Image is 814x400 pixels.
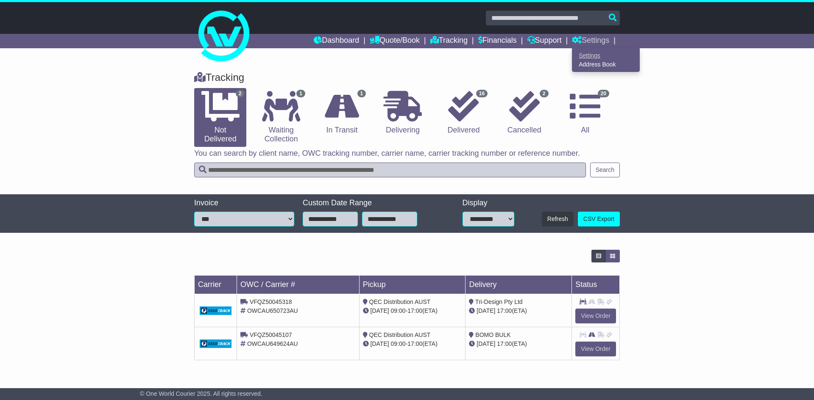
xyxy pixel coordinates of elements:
span: VFQZ50045318 [250,298,292,305]
span: QEC Distribution AUST [369,298,431,305]
a: Settings [572,34,609,48]
a: 2 Not Delivered [194,88,246,147]
button: Refresh [542,212,574,226]
a: Address Book [572,60,639,69]
span: 2 [236,90,245,97]
a: 2 Cancelled [498,88,550,138]
a: View Order [575,309,616,323]
a: CSV Export [578,212,620,226]
td: Status [572,276,620,294]
td: Pickup [359,276,466,294]
span: OWCAU649624AU [247,340,298,347]
div: (ETA) [469,306,568,315]
span: © One World Courier 2025. All rights reserved. [140,390,262,397]
span: 09:00 [391,340,406,347]
a: Quote/Book [370,34,420,48]
p: You can search by client name, OWC tracking number, carrier name, carrier tracking number or refe... [194,149,620,158]
img: GetCarrierServiceDarkLogo [200,339,231,348]
span: 20 [598,90,609,97]
a: Dashboard [314,34,359,48]
span: OWCAU650723AU [247,307,298,314]
div: Tracking [190,72,624,84]
div: Display [463,199,514,208]
div: - (ETA) [363,306,462,315]
a: Delivering [376,88,429,138]
a: Tracking [430,34,468,48]
a: View Order [575,342,616,356]
span: 09:00 [391,307,406,314]
span: 17:00 [497,307,512,314]
a: Settings [572,51,639,60]
div: - (ETA) [363,339,462,348]
span: Tri-Design Pty Ltd [475,298,523,305]
span: 17:00 [497,340,512,347]
a: 20 All [559,88,611,138]
span: BOMO BULK [475,331,510,338]
span: VFQZ50045107 [250,331,292,338]
span: 17:00 [407,307,422,314]
a: Financials [478,34,517,48]
td: OWC / Carrier # [237,276,360,294]
span: 2 [540,90,549,97]
a: 1 Waiting Collection [255,88,307,147]
a: 1 In Transit [316,88,368,138]
span: QEC Distribution AUST [369,331,431,338]
a: Support [527,34,562,48]
span: [DATE] [371,340,389,347]
img: GetCarrierServiceDarkLogo [200,306,231,315]
td: Delivery [466,276,572,294]
span: 1 [296,90,305,97]
span: 16 [476,90,488,97]
span: [DATE] [477,307,495,314]
span: [DATE] [477,340,495,347]
a: 16 Delivered [438,88,490,138]
span: [DATE] [371,307,389,314]
td: Carrier [195,276,237,294]
span: 17:00 [407,340,422,347]
div: Quote/Book [572,48,640,72]
div: (ETA) [469,339,568,348]
div: Custom Date Range [303,199,439,208]
span: 1 [357,90,366,97]
button: Search [590,163,620,177]
div: Invoice [194,199,294,208]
